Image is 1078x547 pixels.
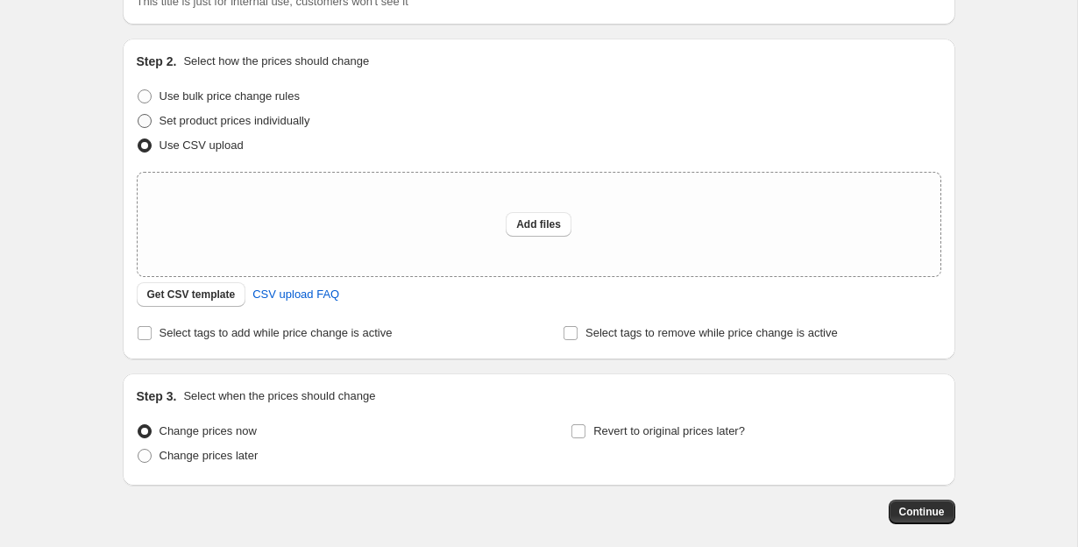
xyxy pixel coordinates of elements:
[137,282,246,307] button: Get CSV template
[160,114,310,127] span: Set product prices individually
[889,500,955,524] button: Continue
[506,212,571,237] button: Add files
[160,424,257,437] span: Change prices now
[593,424,745,437] span: Revert to original prices later?
[183,53,369,70] p: Select how the prices should change
[160,89,300,103] span: Use bulk price change rules
[183,387,375,405] p: Select when the prices should change
[899,505,945,519] span: Continue
[252,286,339,303] span: CSV upload FAQ
[516,217,561,231] span: Add files
[160,139,244,152] span: Use CSV upload
[242,281,350,309] a: CSV upload FAQ
[137,387,177,405] h2: Step 3.
[160,449,259,462] span: Change prices later
[585,326,838,339] span: Select tags to remove while price change is active
[160,326,393,339] span: Select tags to add while price change is active
[137,53,177,70] h2: Step 2.
[147,288,236,302] span: Get CSV template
